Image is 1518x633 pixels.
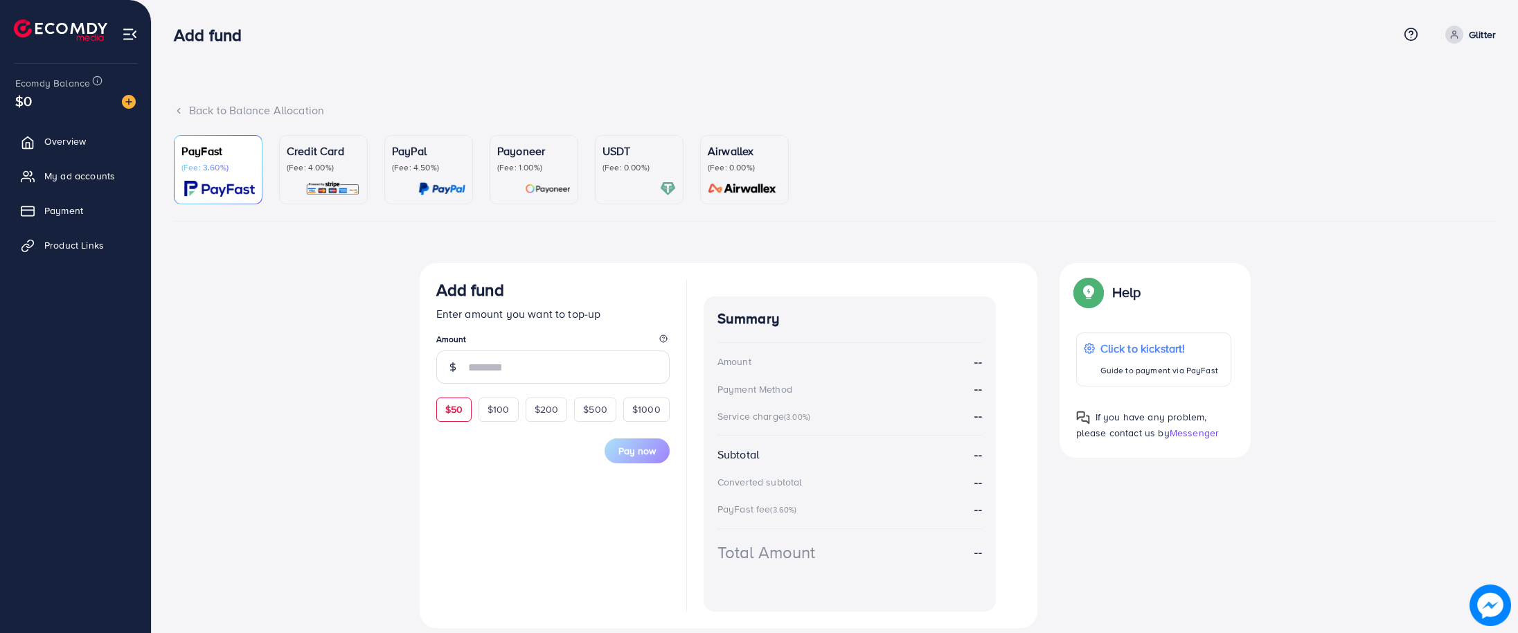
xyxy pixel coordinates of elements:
[717,409,814,423] div: Service charge
[122,95,136,109] img: image
[10,127,141,155] a: Overview
[44,238,104,252] span: Product Links
[974,381,981,397] strong: --
[717,447,759,463] div: Subtotal
[392,143,465,159] p: PayPal
[717,540,816,564] div: Total Amount
[1440,26,1496,44] a: Glitter
[1076,411,1090,425] img: Popup guide
[784,411,810,422] small: (3.00%)
[632,402,661,416] span: $1000
[10,231,141,259] a: Product Links
[974,544,981,560] strong: --
[704,181,781,197] img: card
[44,169,115,183] span: My ad accounts
[1076,410,1207,440] span: If you have any problem, please contact us by
[287,143,360,159] p: Credit Card
[436,305,670,322] p: Enter amount you want to top-up
[1470,585,1510,625] img: image
[1076,280,1101,305] img: Popup guide
[974,447,981,463] strong: --
[497,143,571,159] p: Payoneer
[717,475,803,489] div: Converted subtotal
[287,162,360,173] p: (Fee: 4.00%)
[15,76,90,90] span: Ecomdy Balance
[122,26,138,42] img: menu
[174,25,253,45] h3: Add fund
[535,402,559,416] span: $200
[602,162,676,173] p: (Fee: 0.00%)
[10,162,141,190] a: My ad accounts
[497,162,571,173] p: (Fee: 1.00%)
[717,310,982,328] h4: Summary
[305,181,360,197] img: card
[717,502,801,516] div: PayFast fee
[1170,426,1219,440] span: Messenger
[1100,362,1218,379] p: Guide to payment via PayFast
[15,91,32,111] span: $0
[708,162,781,173] p: (Fee: 0.00%)
[660,181,676,197] img: card
[44,204,83,217] span: Payment
[605,438,670,463] button: Pay now
[1112,284,1141,301] p: Help
[974,501,981,517] strong: --
[14,19,107,41] img: logo
[181,143,255,159] p: PayFast
[181,162,255,173] p: (Fee: 3.60%)
[488,402,510,416] span: $100
[436,280,504,300] h3: Add fund
[717,382,792,396] div: Payment Method
[418,181,465,197] img: card
[445,402,463,416] span: $50
[174,102,1496,118] div: Back to Balance Allocation
[602,143,676,159] p: USDT
[525,181,571,197] img: card
[436,333,670,350] legend: Amount
[184,181,255,197] img: card
[1100,340,1218,357] p: Click to kickstart!
[10,197,141,224] a: Payment
[974,354,981,370] strong: --
[717,355,751,368] div: Amount
[974,408,981,423] strong: --
[1469,26,1496,43] p: Glitter
[708,143,781,159] p: Airwallex
[618,444,656,458] span: Pay now
[770,504,796,515] small: (3.60%)
[44,134,86,148] span: Overview
[583,402,607,416] span: $500
[392,162,465,173] p: (Fee: 4.50%)
[974,474,981,490] strong: --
